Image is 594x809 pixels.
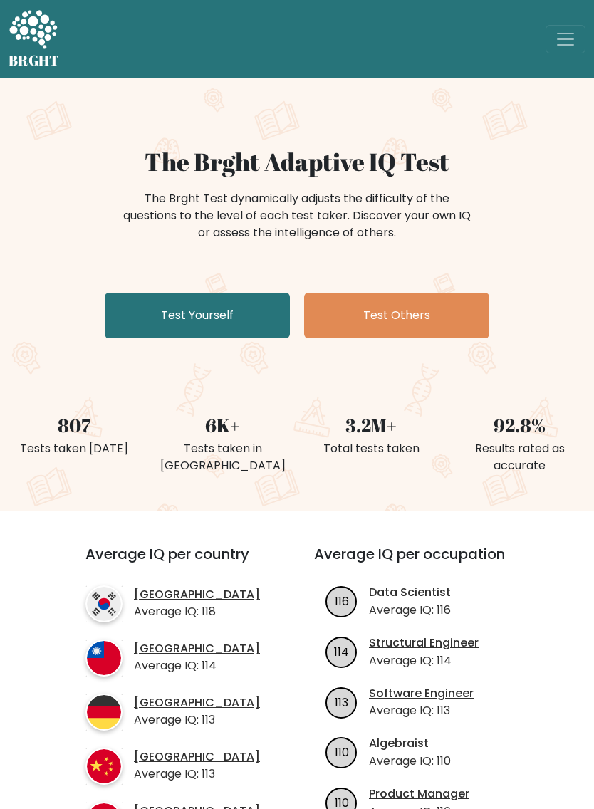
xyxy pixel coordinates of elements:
[369,702,474,719] p: Average IQ: 113
[335,694,348,710] text: 113
[85,748,123,785] img: country
[105,293,290,338] a: Test Yourself
[9,6,60,73] a: BRGHT
[85,694,123,731] img: country
[369,602,451,619] p: Average IQ: 116
[157,412,289,440] div: 6K+
[119,190,475,241] div: The Brght Test dynamically adjusts the difficulty of the questions to the level of each test take...
[454,440,586,474] div: Results rated as accurate
[85,640,123,677] img: country
[134,642,260,657] a: [GEOGRAPHIC_DATA]
[546,25,585,53] button: Toggle navigation
[369,787,469,802] a: Product Manager
[304,293,489,338] a: Test Others
[369,687,474,701] a: Software Engineer
[314,546,526,580] h3: Average IQ per occupation
[134,696,260,711] a: [GEOGRAPHIC_DATA]
[335,744,349,761] text: 110
[334,644,349,660] text: 114
[134,766,260,783] p: Average IQ: 113
[134,711,260,729] p: Average IQ: 113
[9,147,585,176] h1: The Brght Adaptive IQ Test
[157,440,289,474] div: Tests taken in [GEOGRAPHIC_DATA]
[454,412,586,440] div: 92.8%
[369,753,451,770] p: Average IQ: 110
[369,636,479,651] a: Structural Engineer
[85,585,123,622] img: country
[9,412,140,440] div: 807
[134,603,260,620] p: Average IQ: 118
[134,657,260,674] p: Average IQ: 114
[9,52,60,69] h5: BRGHT
[134,588,260,602] a: [GEOGRAPHIC_DATA]
[306,440,437,457] div: Total tests taken
[369,736,451,751] a: Algebraist
[85,546,263,580] h3: Average IQ per country
[9,440,140,457] div: Tests taken [DATE]
[306,412,437,440] div: 3.2M+
[335,593,349,610] text: 116
[369,652,479,669] p: Average IQ: 114
[134,750,260,765] a: [GEOGRAPHIC_DATA]
[369,585,451,600] a: Data Scientist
